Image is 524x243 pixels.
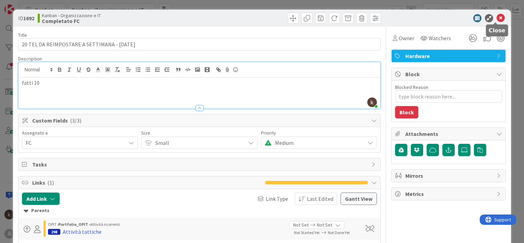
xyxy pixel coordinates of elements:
button: Gantt View [341,193,377,205]
span: Not Set [293,221,309,229]
span: ( 1 ) [47,179,54,186]
b: Completato FC [42,18,101,24]
span: Hardware [405,52,493,60]
span: Custom Fields [32,116,368,125]
span: FC [26,139,126,147]
span: Description [18,56,42,62]
b: 1692 [23,15,34,22]
div: Priority [261,130,377,135]
span: Last Edited [307,195,333,203]
span: Link Type [266,195,288,203]
label: Blocked Reason [395,84,428,90]
b: Portfolio_OPIT › [58,222,90,227]
span: Attività ricorrenti [90,222,120,227]
span: Attachments [405,130,493,138]
img: AAcHTtd5rm-Hw59dezQYKVkaI0MZoYjvbSZnFopdN0t8vu62=s96-c [367,97,377,107]
input: type card name here... [18,38,381,50]
span: Watchers [429,34,451,42]
div: Parents [24,207,375,215]
div: Size [141,130,257,135]
span: Small [155,138,242,148]
span: ( 3/3 ) [70,117,81,124]
button: Block [395,106,418,118]
h5: Close [489,27,505,34]
span: Not Started Yet [294,230,320,235]
span: Mirrors [405,172,493,180]
span: Owner [399,34,414,42]
button: Add Link [22,193,60,205]
span: Not Done Yet [328,230,350,235]
span: Tasks [32,160,368,169]
div: 298 [48,229,60,235]
button: Last Edited [295,193,337,205]
span: Kanban - Organizzazione e IT [42,13,101,18]
span: ID [18,14,34,22]
span: Support [14,1,31,9]
div: Attività tattiche [63,228,102,236]
div: Assegnato a [22,130,138,135]
span: Metrics [405,190,493,198]
p: fatti 10 [22,79,377,87]
span: Not Set [317,221,332,229]
span: OPIT › [48,222,58,227]
label: Title [18,32,27,38]
span: Medium [275,138,361,148]
span: Links [32,178,262,187]
span: Block [405,70,493,78]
